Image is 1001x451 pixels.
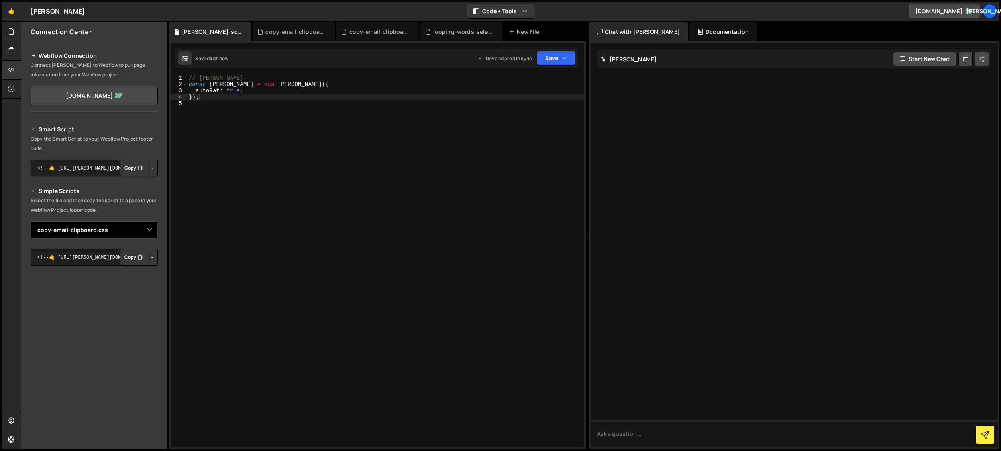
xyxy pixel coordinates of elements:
[31,355,159,427] iframe: YouTube video player
[182,28,241,36] div: [PERSON_NAME]-scroll.js
[433,28,493,36] div: looping-words-selector.js
[31,51,158,61] h2: Webflow Connection
[2,2,21,21] a: 🤙
[120,160,147,176] button: Copy
[31,249,158,266] textarea: <!--🤙 [URL][PERSON_NAME][DOMAIN_NAME]> <script>document.addEventListener("DOMContentLoaded", func...
[349,28,409,36] div: copy-email-clipboard.js
[467,4,534,18] button: Code + Tools
[171,81,187,88] div: 2
[31,6,85,16] div: [PERSON_NAME]
[983,4,997,18] a: [PERSON_NAME]
[893,52,956,66] button: Start new chat
[537,51,575,65] button: Save
[120,249,158,266] div: Button group with nested dropdown
[689,22,757,41] div: Documentation
[31,279,159,350] iframe: YouTube video player
[909,4,980,18] a: [DOMAIN_NAME]
[195,55,228,62] div: Saved
[478,55,532,62] div: Dev and prod in sync
[120,160,158,176] div: Button group with nested dropdown
[601,55,656,63] h2: [PERSON_NAME]
[265,28,325,36] div: copy-email-clipboard.css
[31,27,92,36] h2: Connection Center
[31,160,158,176] textarea: <!--🤙 [URL][PERSON_NAME][DOMAIN_NAME]> <script>document.addEventListener("DOMContentLoaded", func...
[509,28,542,36] div: New File
[171,94,187,100] div: 4
[171,75,187,81] div: 1
[31,125,158,134] h2: Smart Script
[171,88,187,94] div: 3
[171,100,187,107] div: 5
[589,22,688,41] div: Chat with [PERSON_NAME]
[31,196,158,215] p: Select the file and then copy the script to a page in your Webflow Project footer code.
[31,61,158,80] p: Connect [PERSON_NAME] to Webflow to pull page information from your Webflow project
[31,134,158,153] p: Copy the Smart Script to your Webflow Project footer code.
[210,55,228,62] div: just now
[120,249,147,266] button: Copy
[31,186,158,196] h2: Simple Scripts
[31,86,158,105] a: [DOMAIN_NAME]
